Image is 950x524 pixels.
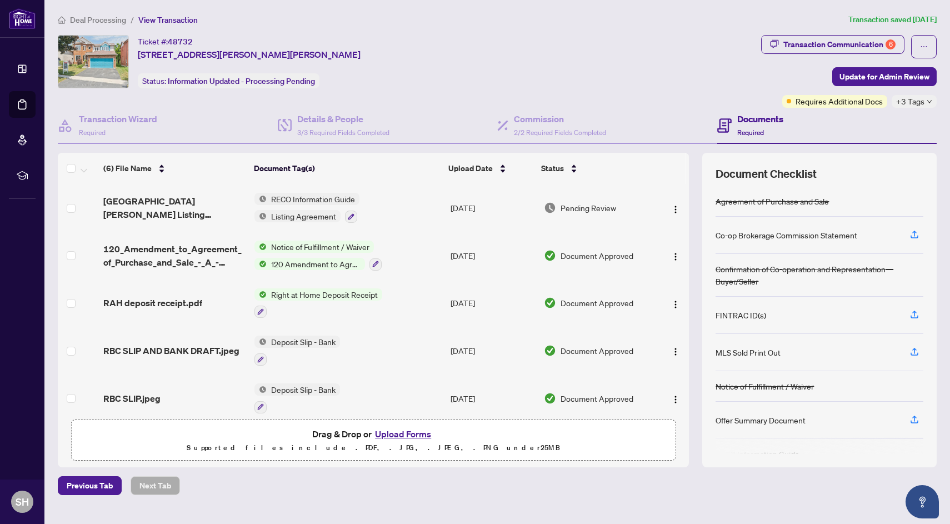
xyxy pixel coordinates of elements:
span: Listing Agreement [267,210,341,222]
button: Status IconRight at Home Deposit Receipt [254,288,382,318]
h4: Transaction Wizard [79,112,157,126]
th: Document Tag(s) [249,153,444,184]
span: ellipsis [920,43,928,51]
img: Status Icon [254,210,267,222]
img: Status Icon [254,258,267,270]
span: Notice of Fulfillment / Waiver [267,241,374,253]
span: 120_Amendment_to_Agreement_of_Purchase_and_Sale_-_A_-_PropTx-[PERSON_NAME] 1.pdf [103,242,246,269]
td: [DATE] [446,280,539,327]
div: Status: [138,73,319,88]
img: Status Icon [254,193,267,205]
span: Deal Processing [70,15,126,25]
li: / [131,13,134,26]
div: Ticket #: [138,35,193,48]
span: RBC SLIP AND BANK DRAFT.jpeg [103,344,239,357]
div: Transaction Communication [783,36,896,53]
img: Status Icon [254,241,267,253]
span: Document Approved [561,249,633,262]
img: Document Status [544,202,556,214]
img: Document Status [544,345,556,357]
img: Document Status [544,249,556,262]
div: FINTRAC ID(s) [716,309,766,321]
span: RECO Information Guide [267,193,359,205]
span: [GEOGRAPHIC_DATA][PERSON_NAME] Listing Document - RECO Information Guide 2.pdf [103,194,246,221]
span: Drag & Drop or [312,427,434,441]
span: [STREET_ADDRESS][PERSON_NAME][PERSON_NAME] [138,48,361,61]
div: MLS Sold Print Out [716,346,781,358]
th: (6) File Name [99,153,249,184]
th: Status [537,153,653,184]
span: Pending Review [561,202,616,214]
span: Status [541,162,564,174]
span: View Transaction [138,15,198,25]
div: Co-op Brokerage Commission Statement [716,229,857,241]
span: Required [79,128,106,137]
h4: Documents [737,112,783,126]
button: Next Tab [131,476,180,495]
span: Document Approved [561,345,633,357]
span: Document Approved [561,392,633,405]
button: Update for Admin Review [832,67,937,86]
span: (6) File Name [103,162,152,174]
span: Upload Date [448,162,493,174]
div: Offer Summary Document [716,414,806,426]
span: Previous Tab [67,477,113,495]
h4: Commission [514,112,606,126]
button: Status IconNotice of Fulfillment / WaiverStatus Icon120 Amendment to Agreement of Purchase and Sale [254,241,382,271]
th: Upload Date [444,153,537,184]
img: Logo [671,205,680,214]
span: Information Updated - Processing Pending [168,76,315,86]
img: Logo [671,300,680,309]
span: RBC SLIP.jpeg [103,392,161,405]
button: Previous Tab [58,476,122,495]
span: Update for Admin Review [839,68,929,86]
span: home [58,16,66,24]
div: Confirmation of Co-operation and Representation—Buyer/Seller [716,263,923,287]
img: Status Icon [254,383,267,396]
span: 120 Amendment to Agreement of Purchase and Sale [267,258,365,270]
img: Status Icon [254,288,267,301]
button: Status IconDeposit Slip - Bank [254,383,340,413]
span: Document Approved [561,297,633,309]
td: [DATE] [446,184,539,232]
div: Agreement of Purchase and Sale [716,195,829,207]
span: Deposit Slip - Bank [267,336,340,348]
img: Logo [671,395,680,404]
span: Document Checklist [716,166,817,182]
button: Logo [667,342,684,360]
span: Right at Home Deposit Receipt [267,288,382,301]
div: Notice of Fulfillment / Waiver [716,380,814,392]
img: Document Status [544,297,556,309]
span: 2/2 Required Fields Completed [514,128,606,137]
h4: Details & People [297,112,389,126]
span: Drag & Drop orUpload FormsSupported files include .PDF, .JPG, .JPEG, .PNG under25MB [72,420,675,461]
span: Requires Additional Docs [796,95,883,107]
span: RAH deposit receipt.pdf [103,296,202,310]
img: logo [9,8,36,29]
img: Document Status [544,392,556,405]
article: Transaction saved [DATE] [848,13,937,26]
button: Logo [667,199,684,217]
span: down [927,99,932,104]
img: Logo [671,347,680,356]
p: Supported files include .PDF, .JPG, .JPEG, .PNG under 25 MB [78,441,668,455]
button: Upload Forms [372,427,434,441]
button: Status IconDeposit Slip - Bank [254,336,340,366]
button: Logo [667,247,684,265]
span: 48732 [168,37,193,47]
div: 6 [886,39,896,49]
button: Logo [667,390,684,407]
span: 3/3 Required Fields Completed [297,128,389,137]
button: Open asap [906,485,939,518]
span: Deposit Slip - Bank [267,383,340,396]
td: [DATE] [446,327,539,375]
span: Required [737,128,764,137]
img: IMG-E12332545_1.jpg [58,36,128,88]
button: Transaction Communication6 [761,35,904,54]
td: [DATE] [446,232,539,280]
button: Status IconRECO Information GuideStatus IconListing Agreement [254,193,359,223]
img: Logo [671,252,680,261]
button: Logo [667,294,684,312]
span: +3 Tags [896,95,924,108]
img: Status Icon [254,336,267,348]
